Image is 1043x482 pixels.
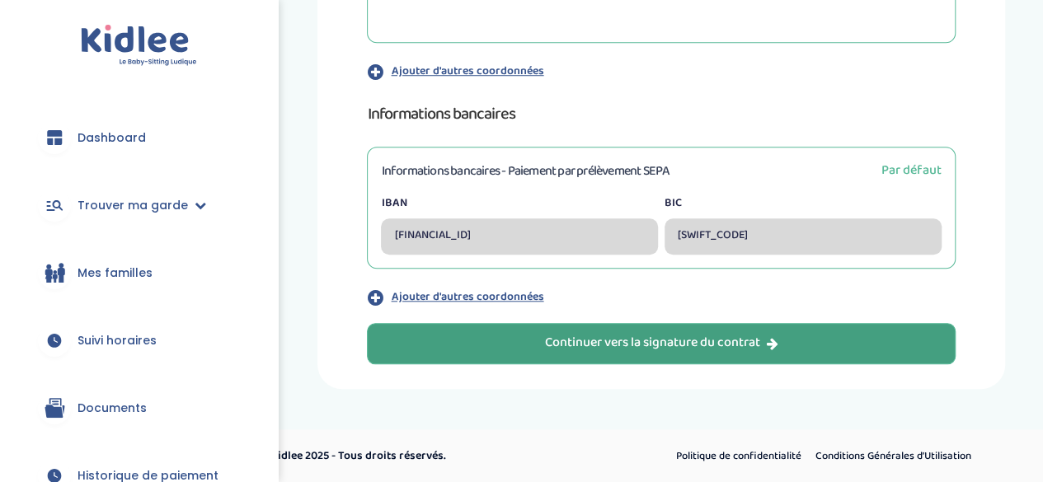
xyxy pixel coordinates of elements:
[545,334,778,353] div: Continuer vers la signature du contrat
[25,175,253,235] a: Trouver ma garde
[381,161,669,181] h3: Informations bancaires - Paiement par prélèvement SEPA
[367,101,955,127] h1: Informations bancaires
[881,160,942,180] span: Par défaut
[78,197,188,214] span: Trouver ma garde
[25,108,253,167] a: Dashboard
[665,218,942,255] div: [SWIFT_CODE]
[25,243,253,302] a: Mes familles
[78,129,146,147] span: Dashboard
[391,288,543,306] p: Ajouter d'autres coordonnées
[261,447,592,465] p: © Kidlee 2025 - Tous droits réservés.
[381,218,658,255] div: [FINANCIAL_ID]
[25,378,253,438] a: Documents
[810,446,977,467] a: Conditions Générales d’Utilisation
[25,311,253,370] a: Suivi horaires
[367,323,955,364] button: Continuer vers la signature du contrat
[78,264,153,282] span: Mes familles
[381,194,658,212] label: IBAN
[367,288,955,307] button: Ajouter d'autres coordonnées
[78,332,157,349] span: Suivi horaires
[391,63,543,80] p: Ajouter d'autres coordonnées
[78,400,147,417] span: Documents
[367,63,955,81] button: Ajouter d'autres coordonnées
[81,25,197,67] img: logo.svg
[665,194,942,212] label: BIC
[670,446,807,467] a: Politique de confidentialité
